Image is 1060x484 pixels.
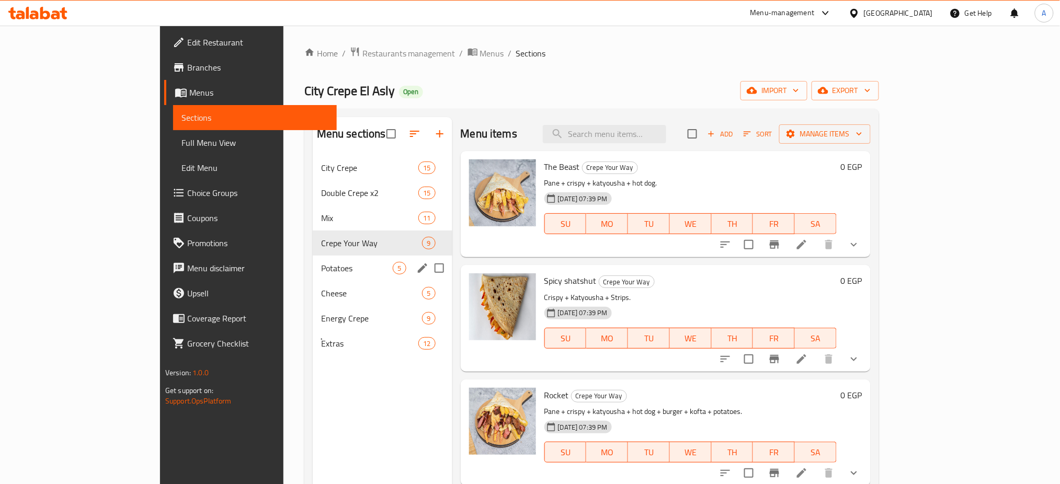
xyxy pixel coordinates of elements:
div: items [422,287,435,299]
div: Energy Crepe9 [313,306,452,331]
span: [DATE] 07:39 PM [554,308,612,318]
span: Select to update [738,234,760,256]
span: Sort sections [402,121,427,146]
span: Double Crepe x2 [321,187,419,199]
span: Upsell [187,287,329,299]
span: Select to update [738,348,760,370]
p: Pane + crispy + katyousha + hot dog. [544,177,837,190]
a: Edit Menu [173,155,337,180]
span: Menus [189,86,329,99]
a: Grocery Checklist [164,331,337,356]
h2: Menu sections [317,126,386,142]
button: SA [795,213,837,234]
button: TH [712,213,754,234]
button: SU [544,213,587,234]
span: 11 [419,213,435,223]
svg: Show Choices [848,353,860,365]
span: Potatoes [321,262,393,274]
span: The Beast [544,159,580,175]
span: Crepe Your Way [583,162,637,174]
div: Cheese5 [313,281,452,306]
button: delete [816,347,841,372]
span: WE [674,445,708,460]
span: Open [399,87,423,96]
h6: 0 EGP [841,273,862,288]
span: WE [674,216,708,232]
span: TH [716,331,749,346]
button: WE [670,213,712,234]
span: SU [549,445,583,460]
button: TH [712,328,754,349]
span: 5 [393,263,405,273]
span: [DATE] 07:39 PM [554,194,612,204]
button: TH [712,442,754,463]
span: SA [799,216,833,232]
span: MO [590,216,624,232]
div: Crepe Your Way [582,162,638,174]
a: Edit Restaurant [164,30,337,55]
span: 1.0.0 [192,366,209,379]
p: Pane + crispy + katyousha + hot dog + burger + kofta + potatoes. [544,405,837,418]
svg: Show Choices [848,467,860,479]
button: WE [670,328,712,349]
span: City Crepe El Asly [304,79,395,102]
button: sort-choices [713,232,738,257]
span: export [820,84,871,97]
a: Support.OpsPlatform [165,394,232,408]
a: Edit menu item [795,238,808,251]
button: FR [753,213,795,234]
div: Crepe Your Way [321,237,423,249]
div: [GEOGRAPHIC_DATA] [864,7,933,19]
span: Select all sections [380,123,402,145]
span: Rocket [544,387,569,403]
span: Sort [744,128,772,140]
span: Add item [703,126,737,142]
button: SA [795,328,837,349]
span: A [1042,7,1046,19]
button: FR [753,442,795,463]
a: Choice Groups [164,180,337,205]
button: SA [795,442,837,463]
div: items [418,337,435,350]
a: Full Menu View [173,130,337,155]
span: Promotions [187,237,329,249]
span: SA [799,445,833,460]
a: Menu disclaimer [164,256,337,281]
button: FR [753,328,795,349]
button: WE [670,442,712,463]
span: Get support on: [165,384,213,397]
div: Crepe Your Way [571,390,627,402]
div: ُExtras12 [313,331,452,356]
span: Add [706,128,734,140]
div: items [418,162,435,174]
span: 9 [423,314,435,324]
div: Mix11 [313,205,452,231]
span: Crepe Your Way [599,276,654,288]
nav: Menu sections [313,151,452,360]
span: SU [549,216,583,232]
span: Full Menu View [181,136,329,149]
h6: 0 EGP [841,159,862,174]
span: SU [549,331,583,346]
button: MO [586,442,628,463]
div: items [422,237,435,249]
span: Cheese [321,287,423,299]
span: Select to update [738,462,760,484]
div: Energy Crepe [321,312,423,325]
span: import [749,84,799,97]
button: show more [841,232,867,257]
p: Crispy + Katyousha + Strips. [544,291,837,304]
input: search [543,125,666,143]
span: Sort items [737,126,779,142]
button: SU [544,442,587,463]
span: 15 [419,163,435,173]
span: TU [632,445,666,460]
div: City Crepe15 [313,155,452,180]
span: Mix [321,212,419,224]
span: Grocery Checklist [187,337,329,350]
svg: Show Choices [848,238,860,251]
span: Select section [681,123,703,145]
div: Menu-management [750,7,815,19]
